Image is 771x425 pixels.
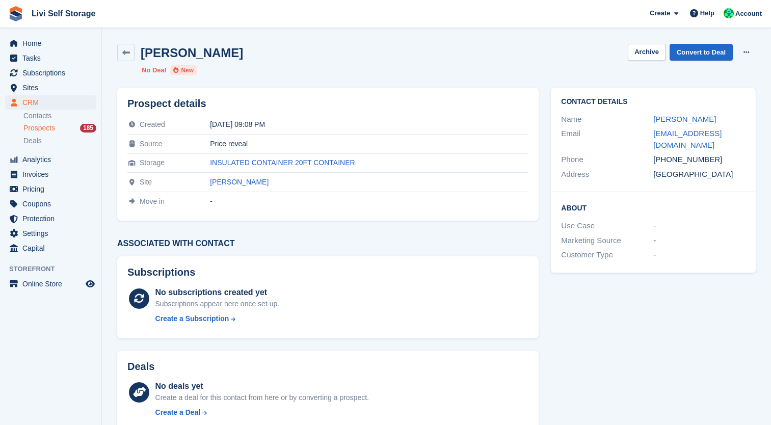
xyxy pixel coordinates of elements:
[22,197,84,211] span: Coupons
[561,220,653,232] div: Use Case
[210,178,269,186] a: [PERSON_NAME]
[653,169,746,180] div: [GEOGRAPHIC_DATA]
[561,235,653,247] div: Marketing Source
[210,140,528,148] div: Price reveal
[5,167,96,181] a: menu
[561,114,653,125] div: Name
[8,6,23,21] img: stora-icon-8386f47178a22dfd0bd8f6a31ec36ba5ce8667c1dd55bd0f319d3a0aa187defe.svg
[5,66,96,80] a: menu
[23,123,96,134] a: Prospects 185
[22,95,84,110] span: CRM
[561,169,653,180] div: Address
[127,361,154,373] h2: Deals
[80,124,96,132] div: 185
[155,392,369,403] div: Create a deal for this contact from here or by converting a prospect.
[561,128,653,151] div: Email
[155,313,229,324] div: Create a Subscription
[22,51,84,65] span: Tasks
[23,111,96,121] a: Contacts
[22,167,84,181] span: Invoices
[5,277,96,291] a: menu
[127,98,528,110] h2: Prospect details
[22,241,84,255] span: Capital
[5,197,96,211] a: menu
[5,241,96,255] a: menu
[210,197,528,205] div: -
[140,158,165,167] span: Storage
[9,264,101,274] span: Storefront
[141,46,243,60] h2: [PERSON_NAME]
[653,154,746,166] div: [PHONE_NUMBER]
[28,5,99,22] a: Livi Self Storage
[5,226,96,241] a: menu
[170,65,197,75] li: New
[127,267,528,278] h2: Subscriptions
[22,36,84,50] span: Home
[735,9,762,19] span: Account
[670,44,733,61] a: Convert to Deal
[22,81,84,95] span: Sites
[5,95,96,110] a: menu
[724,8,734,18] img: Joe Robertson
[5,152,96,167] a: menu
[142,65,166,75] li: No Deal
[5,211,96,226] a: menu
[561,98,746,106] h2: Contact Details
[155,407,369,418] a: Create a Deal
[561,154,653,166] div: Phone
[5,36,96,50] a: menu
[210,158,355,167] a: INSULATED CONTAINER 20FT CONTAINER
[653,249,746,261] div: -
[22,226,84,241] span: Settings
[653,235,746,247] div: -
[155,313,280,324] a: Create a Subscription
[155,407,201,418] div: Create a Deal
[650,8,670,18] span: Create
[561,202,746,213] h2: About
[155,380,369,392] div: No deals yet
[22,152,84,167] span: Analytics
[653,220,746,232] div: -
[140,178,152,186] span: Site
[5,182,96,196] a: menu
[117,239,539,248] h3: Associated with contact
[22,182,84,196] span: Pricing
[653,129,722,149] a: [EMAIL_ADDRESS][DOMAIN_NAME]
[23,136,96,146] a: Deals
[23,123,55,133] span: Prospects
[700,8,714,18] span: Help
[140,140,162,148] span: Source
[22,66,84,80] span: Subscriptions
[561,249,653,261] div: Customer Type
[140,197,165,205] span: Move in
[22,277,84,291] span: Online Store
[5,51,96,65] a: menu
[155,286,280,299] div: No subscriptions created yet
[653,115,716,123] a: [PERSON_NAME]
[5,81,96,95] a: menu
[22,211,84,226] span: Protection
[140,120,165,128] span: Created
[210,120,528,128] div: [DATE] 09:08 PM
[84,278,96,290] a: Preview store
[155,299,280,309] div: Subscriptions appear here once set up.
[628,44,666,61] button: Archive
[23,136,42,146] span: Deals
